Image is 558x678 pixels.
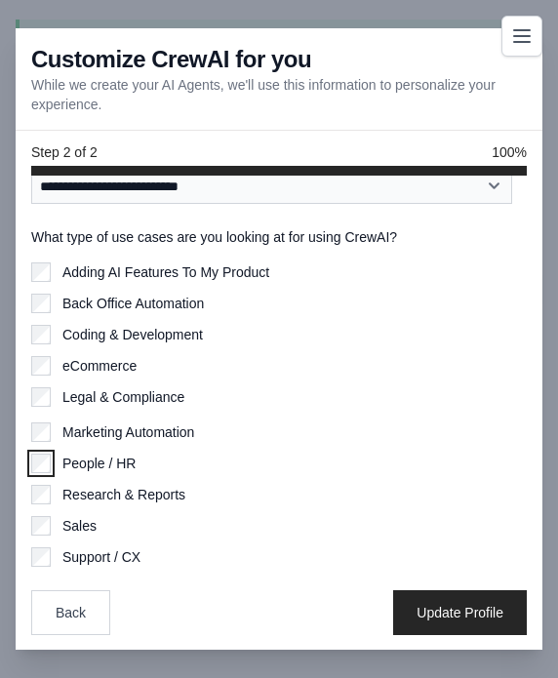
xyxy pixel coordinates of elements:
[492,142,527,162] span: 100%
[31,44,311,75] h3: Customize CrewAI for you
[31,590,110,635] button: Back
[31,142,98,162] span: Step 2 of 2
[62,294,204,313] label: Back Office Automation
[62,547,140,567] label: Support / CX
[501,16,542,57] button: Toggle navigation
[62,387,184,407] label: Legal & Compliance
[62,485,185,504] label: Research & Reports
[62,422,194,442] label: Marketing Automation
[31,227,527,247] label: What type of use cases are you looking at for using CrewAI?
[62,516,97,536] label: Sales
[62,262,269,282] label: Adding AI Features To My Product
[62,454,136,473] label: People / HR
[31,75,527,114] p: While we create your AI Agents, we'll use this information to personalize your experience.
[62,325,203,344] label: Coding & Development
[62,356,137,376] label: eCommerce
[393,590,527,635] button: Update Profile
